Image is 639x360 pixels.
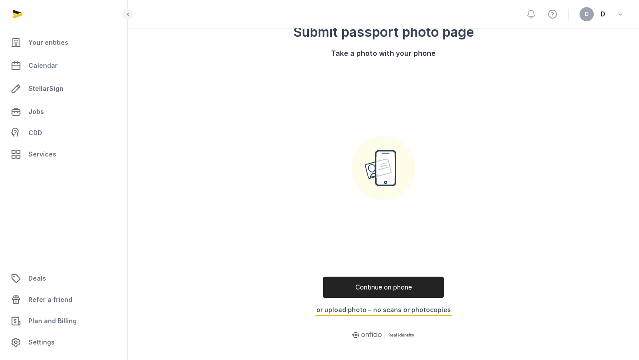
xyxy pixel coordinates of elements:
[7,289,120,310] a: Refer a friend
[28,128,42,138] span: CDD
[28,37,68,48] span: Your entities
[315,304,452,316] button: or upload photo – no scans or photocopies
[580,7,594,21] button: D
[7,101,120,122] a: Jobs
[601,9,605,20] span: D
[284,23,483,41] h1: Submit passport photo page
[323,277,444,298] button: Continue on phone
[28,273,46,284] span: Deals
[28,83,63,94] span: StellarSign
[595,317,639,360] iframe: Chat Widget
[284,48,483,59] h2: Take a photo with your phone
[7,124,120,142] a: CDD
[28,149,56,160] span: Services
[585,12,589,17] span: D
[28,337,55,348] span: Settings
[7,55,120,76] a: Calendar
[7,268,120,289] a: Deals
[28,316,77,326] span: Plan and Billing
[28,106,44,117] span: Jobs
[7,310,120,332] a: Plan and Billing
[7,78,120,99] a: StellarSign
[7,32,120,53] a: Your entities
[28,294,72,305] span: Refer a friend
[28,60,58,71] span: Calendar
[7,144,120,165] a: Services
[7,332,120,353] a: Settings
